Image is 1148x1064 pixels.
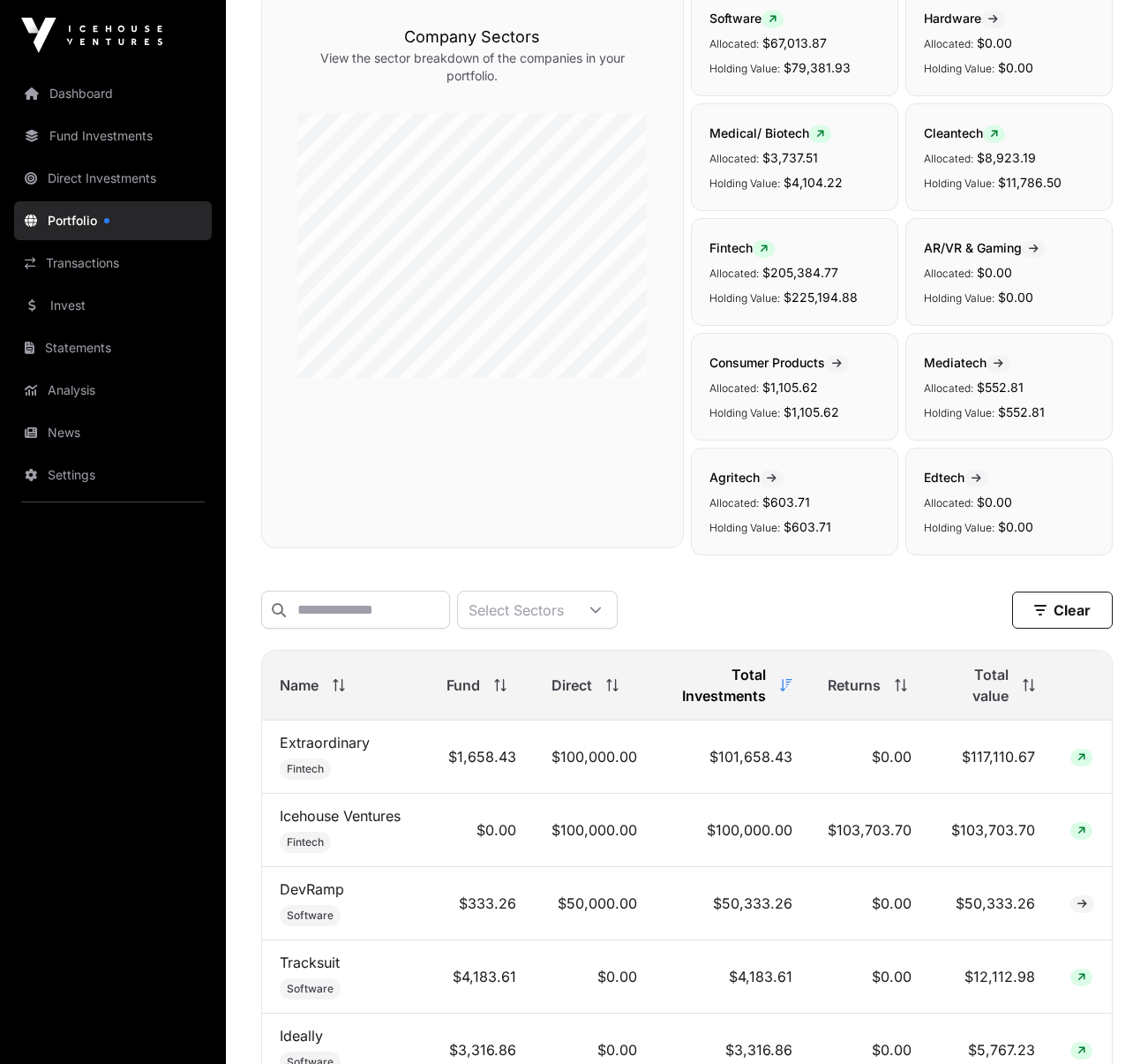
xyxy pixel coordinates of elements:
[924,267,973,280] span: Allocated:
[709,177,780,190] span: Holding Value:
[924,470,988,485] span: Edtech
[947,664,1009,706] span: Total value
[998,519,1033,534] span: $0.00
[287,835,324,849] span: Fintech
[924,496,973,509] span: Allocated:
[998,290,1033,305] span: $0.00
[810,721,929,794] td: $0.00
[977,380,1024,395] span: $552.81
[287,909,334,923] span: Software
[14,371,212,410] a: Analysis
[280,807,401,825] a: Icehouse Ventures
[429,940,534,1014] td: $4,183.61
[14,456,212,494] a: Settings
[924,62,994,75] span: Holding Value:
[297,25,648,49] h3: Company Sectors
[655,794,810,867] td: $100,000.00
[929,940,1053,1014] td: $12,112.98
[784,60,851,75] span: $79,381.93
[929,867,1053,940] td: $50,333.26
[929,794,1053,867] td: $103,703.70
[1060,979,1148,1064] iframe: Chat Widget
[924,11,1005,26] span: Hardware
[21,18,162,53] img: Icehouse Ventures Logo
[672,664,766,706] span: Total Investments
[429,794,534,867] td: $0.00
[446,675,480,696] span: Fund
[14,117,212,155] a: Fund Investments
[709,62,780,75] span: Holding Value:
[534,940,655,1014] td: $0.00
[762,494,810,509] span: $603.71
[784,404,839,419] span: $1,105.62
[828,675,881,696] span: Returns
[924,125,1005,140] span: Cleantech
[14,74,212,113] a: Dashboard
[924,291,994,305] span: Holding Value:
[709,470,784,485] span: Agritech
[280,675,319,696] span: Name
[924,381,973,395] span: Allocated:
[534,867,655,940] td: $50,000.00
[709,521,780,534] span: Holding Value:
[784,519,831,534] span: $603.71
[709,291,780,305] span: Holding Value:
[280,734,370,751] a: Extraordinary
[709,125,831,140] span: Medical/ Biotech
[929,721,1053,794] td: $117,110.67
[280,954,340,971] a: Tracksuit
[810,867,929,940] td: $0.00
[998,404,1045,419] span: $552.81
[762,380,818,395] span: $1,105.62
[655,721,810,794] td: $101,658.43
[977,265,1012,280] span: $0.00
[709,37,759,50] span: Allocated:
[762,35,827,50] span: $67,013.87
[762,150,818,165] span: $3,737.51
[709,381,759,395] span: Allocated:
[998,60,1033,75] span: $0.00
[977,150,1036,165] span: $8,923.19
[709,267,759,280] span: Allocated:
[551,675,592,696] span: Direct
[924,521,994,534] span: Holding Value:
[709,11,784,26] span: Software
[534,794,655,867] td: $100,000.00
[998,175,1062,190] span: $11,786.50
[458,592,574,628] div: Select Sectors
[1012,592,1113,629] button: Clear
[14,244,212,283] a: Transactions
[924,177,994,190] span: Holding Value:
[429,721,534,794] td: $1,658.43
[810,940,929,1014] td: $0.00
[709,152,759,165] span: Allocated:
[280,1027,323,1045] a: Ideally
[429,867,534,940] td: $333.26
[762,265,838,280] span: $205,384.77
[655,867,810,940] td: $50,333.26
[709,240,775,255] span: Fintech
[709,406,780,419] span: Holding Value:
[784,290,858,305] span: $225,194.88
[977,494,1012,509] span: $0.00
[14,201,212,240] a: Portfolio
[810,794,929,867] td: $103,703.70
[924,37,973,50] span: Allocated:
[14,159,212,198] a: Direct Investments
[784,175,843,190] span: $4,104.22
[14,413,212,452] a: News
[280,880,344,898] a: DevRamp
[14,286,212,325] a: Invest
[297,49,648,85] p: View the sector breakdown of the companies in your portfolio.
[709,496,759,509] span: Allocated:
[14,328,212,367] a: Statements
[924,240,1046,255] span: AR/VR & Gaming
[924,355,1010,370] span: Mediatech
[655,940,810,1014] td: $4,183.61
[924,152,973,165] span: Allocated:
[287,762,324,776] span: Fintech
[534,721,655,794] td: $100,000.00
[709,355,849,370] span: Consumer Products
[924,406,994,419] span: Holding Value:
